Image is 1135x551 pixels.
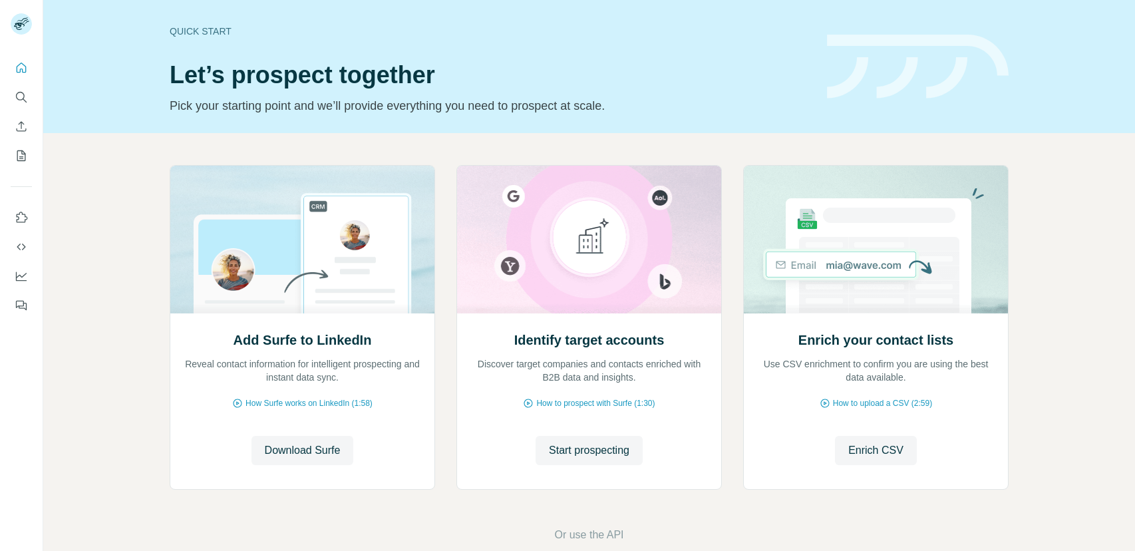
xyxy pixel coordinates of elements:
[170,166,435,313] img: Add Surfe to LinkedIn
[11,235,32,259] button: Use Surfe API
[757,357,995,384] p: Use CSV enrichment to confirm you are using the best data available.
[798,331,953,349] h2: Enrich your contact lists
[245,397,373,409] span: How Surfe works on LinkedIn (1:58)
[251,436,354,465] button: Download Surfe
[549,443,629,459] span: Start prospecting
[11,264,32,288] button: Dashboard
[170,62,811,89] h1: Let’s prospect together
[11,144,32,168] button: My lists
[11,85,32,109] button: Search
[456,166,722,313] img: Identify target accounts
[833,397,932,409] span: How to upload a CSV (2:59)
[470,357,708,384] p: Discover target companies and contacts enriched with B2B data and insights.
[170,25,811,38] div: Quick start
[743,166,1009,313] img: Enrich your contact lists
[536,436,643,465] button: Start prospecting
[11,206,32,230] button: Use Surfe on LinkedIn
[514,331,665,349] h2: Identify target accounts
[265,443,341,459] span: Download Surfe
[848,443,903,459] span: Enrich CSV
[184,357,421,384] p: Reveal contact information for intelligent prospecting and instant data sync.
[170,96,811,115] p: Pick your starting point and we’ll provide everything you need to prospect at scale.
[827,35,1009,99] img: banner
[835,436,917,465] button: Enrich CSV
[536,397,655,409] span: How to prospect with Surfe (1:30)
[554,527,623,543] button: Or use the API
[11,56,32,80] button: Quick start
[234,331,372,349] h2: Add Surfe to LinkedIn
[11,293,32,317] button: Feedback
[11,114,32,138] button: Enrich CSV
